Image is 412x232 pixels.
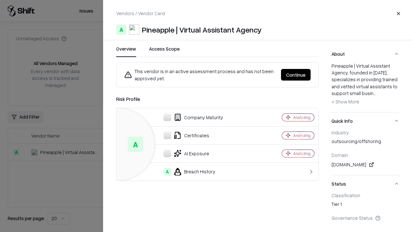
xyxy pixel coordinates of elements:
button: Access Scope [149,45,180,57]
button: Status [332,175,399,192]
div: [DOMAIN_NAME] [332,161,399,169]
div: Company Maturity [122,113,259,121]
div: A [128,137,143,152]
button: Continue [281,69,311,81]
div: Domain [332,152,399,158]
div: Analyzing [293,133,311,138]
div: Classification [332,192,399,198]
div: Quick Info [332,130,399,175]
div: About [332,63,399,112]
div: Pineapple | Virtual Assistant Agency [142,24,262,35]
div: Analyzing [293,115,311,120]
div: Tier 1 [332,201,399,210]
img: Pineapple | Virtual Assistant Agency [129,24,139,35]
div: Risk Profile [116,95,319,103]
div: outsourcing/offshoring [332,138,399,147]
button: + Show More [332,97,359,107]
div: This vendor is in an active assessment process and has not been approved yet. [124,68,276,82]
button: About [332,45,399,63]
div: A [116,24,126,35]
div: Certificates [122,131,259,139]
p: Vendors / Vendor Card [116,10,165,17]
span: + Show More [332,99,359,104]
div: Industry [332,130,399,135]
div: A [164,168,171,176]
div: Breach History [122,168,259,176]
div: Pineapple | Virtual Assistant Agency, founded in [DATE], specializes in providing trained and vet... [332,63,399,107]
button: Quick Info [332,112,399,130]
div: Analyzing [293,151,311,156]
div: AI Exposure [122,150,259,157]
button: Overview [116,45,136,57]
div: Governance Status [332,215,399,221]
span: ... [373,90,376,96]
